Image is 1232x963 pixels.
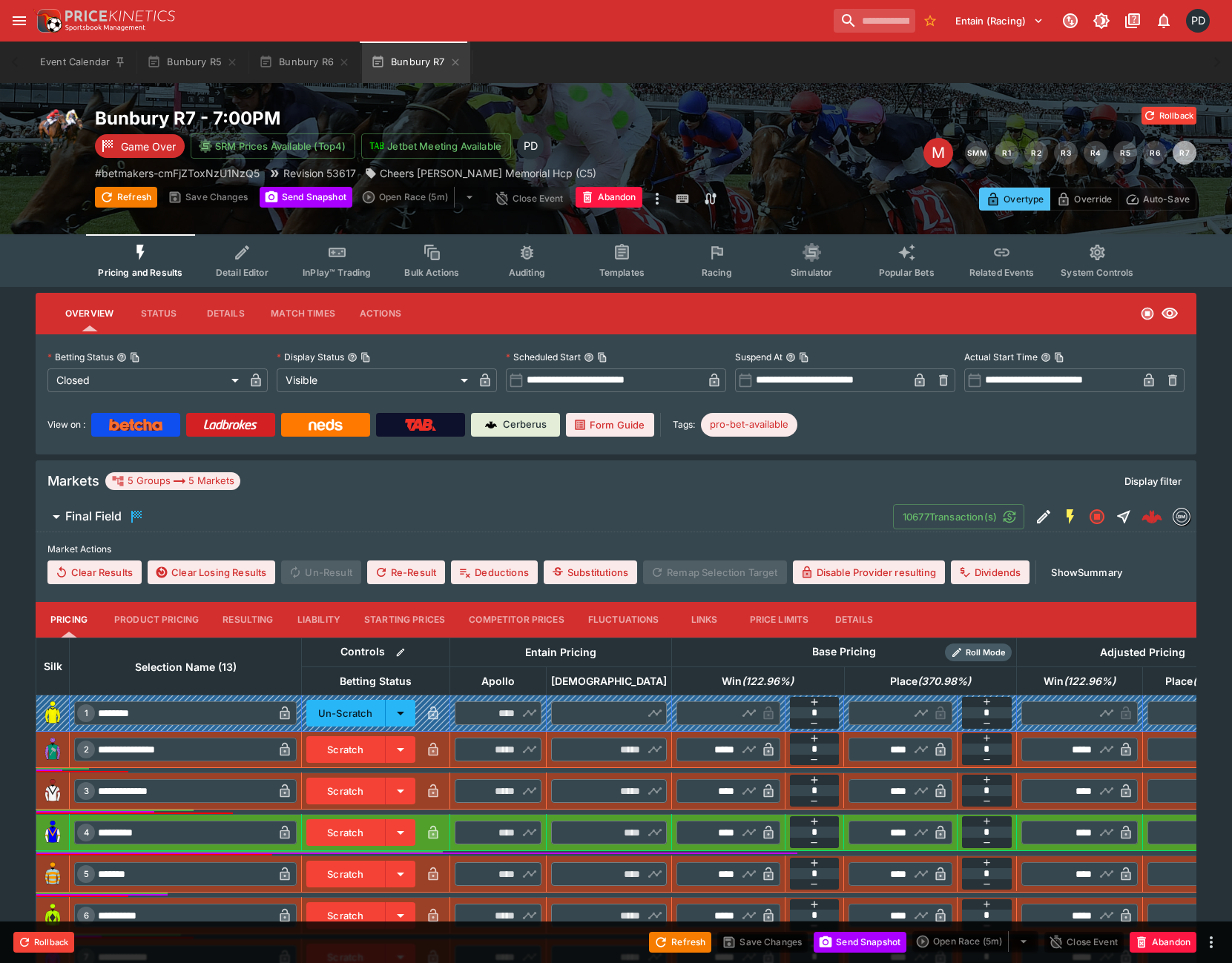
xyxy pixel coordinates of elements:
[130,352,140,363] button: Copy To Clipboard
[125,296,192,331] button: Status
[1173,509,1190,525] img: betmakers
[1024,141,1048,165] button: R2
[65,10,175,21] img: PriceKinetics
[36,602,102,638] button: Pricing
[1041,352,1051,363] button: Actual Start TimeCopy To Clipboard
[791,267,832,278] span: Simulator
[13,932,74,953] button: Rollback
[449,666,546,695] th: Apollo
[306,819,386,846] button: Scratch
[81,827,92,838] span: 4
[286,602,352,638] button: Liability
[121,139,176,154] p: Game Over
[109,419,162,431] img: Betcha
[946,9,1053,33] button: Select Tenant
[1182,4,1214,37] button: Paul Dicioccio
[302,638,450,666] th: Controls
[546,666,671,695] th: [DEMOGRAPHIC_DATA]
[1057,503,1084,530] button: SGM Enabled
[260,187,352,208] button: Send Snapshot
[192,296,259,331] button: Details
[457,602,576,638] button: Competitor Prices
[1130,932,1196,953] button: Abandon
[705,672,810,690] span: Win(122.96%)
[81,786,92,796] span: 3
[203,419,257,431] img: Ladbrokes
[735,351,783,363] p: Suspend At
[41,821,65,844] img: runner 4
[309,419,342,431] img: Neds
[65,509,122,524] h6: Final Field
[964,351,1038,363] p: Actual Start Time
[360,352,371,363] button: Copy To Clipboard
[1057,7,1084,34] button: Connected to PK
[834,9,915,33] input: search
[405,419,436,431] img: TabNZ
[41,738,65,761] img: runner 2
[95,107,646,130] h2: Copy To Clipboard
[1084,141,1107,165] button: R4
[41,779,65,803] img: runner 3
[1173,141,1196,165] button: R7
[82,708,91,718] span: 1
[449,638,671,666] th: Entain Pricing
[995,141,1018,165] button: R1
[365,165,596,181] div: Cheers Mark Hillson Memorial Hcp (C5)
[503,417,547,432] p: Cerberus
[673,413,695,437] label: Tags:
[793,560,945,584] button: Disable Provider resulting
[506,351,581,363] p: Scheduled Start
[81,744,92,755] span: 2
[879,267,935,278] span: Popular Bets
[738,602,821,638] button: Price Limits
[1150,7,1177,34] button: Notifications
[1140,306,1155,321] svg: Closed
[1074,191,1112,207] p: Override
[31,42,135,83] button: Event Calendar
[918,672,971,690] em: ( 370.98 %)
[1130,933,1196,948] span: Mark an event as closed and abandoned.
[702,267,732,278] span: Racing
[517,133,544,159] div: Paul Di Cioccio
[923,138,953,168] div: Edit Meeting
[671,602,738,638] button: Links
[1173,508,1190,526] div: betmakers
[250,42,359,83] button: Bunbury R6
[404,267,459,278] span: Bulk Actions
[799,352,809,363] button: Copy To Clipboard
[979,188,1050,211] button: Overtype
[367,560,445,584] span: Re-Result
[1088,7,1115,34] button: Toggle light/dark mode
[36,107,83,154] img: horse_racing.png
[1137,502,1167,532] a: b7ea941e-7805-41f4-b1cf-8659c51d3350
[362,42,470,83] button: Bunbury R7
[347,296,414,331] button: Actions
[969,267,1034,278] span: Related Events
[576,187,642,208] button: Abandon
[380,165,596,181] p: Cheers [PERSON_NAME] Memorial Hcp (C5)
[979,188,1196,211] div: Start From
[36,638,70,695] th: Silk
[6,7,33,34] button: open drawer
[814,932,906,953] button: Send Snapshot
[306,861,386,887] button: Scratch
[36,502,893,532] button: Final Field
[47,538,1185,560] label: Market Actions
[820,602,887,638] button: Details
[277,351,344,363] p: Display Status
[965,141,989,165] button: SMM
[1110,503,1137,530] button: Straight
[358,187,484,208] div: split button
[391,643,410,662] button: Bulk edit
[1143,191,1190,207] p: Auto-Save
[1030,503,1057,530] button: Edit Detail
[41,904,65,927] img: runner 6
[893,504,1024,529] button: 10677Transaction(s)
[116,352,127,363] button: Betting StatusCopy To Clipboard
[649,932,711,953] button: Refresh
[485,419,497,431] img: Cerberus
[1119,188,1196,211] button: Auto-Save
[597,352,607,363] button: Copy To Clipboard
[742,672,794,690] em: ( 122.96 %)
[283,165,356,181] p: Revision 53617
